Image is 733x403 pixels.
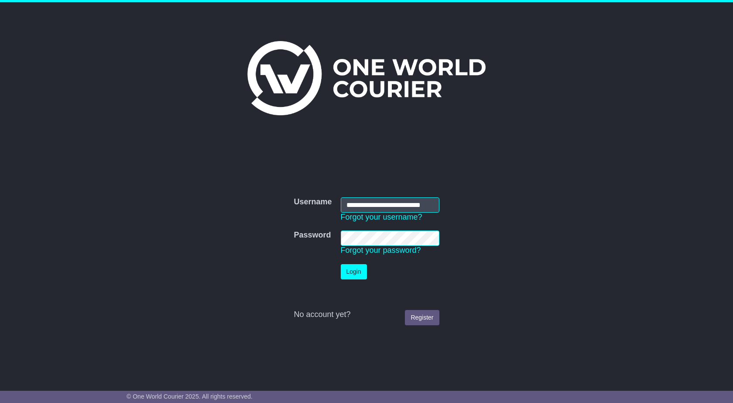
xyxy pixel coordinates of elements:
a: Forgot your username? [341,213,422,221]
span: © One World Courier 2025. All rights reserved. [127,393,253,400]
a: Forgot your password? [341,246,421,255]
label: Password [294,231,331,240]
label: Username [294,197,332,207]
img: One World [247,41,486,115]
div: No account yet? [294,310,439,320]
button: Login [341,264,367,279]
a: Register [405,310,439,325]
